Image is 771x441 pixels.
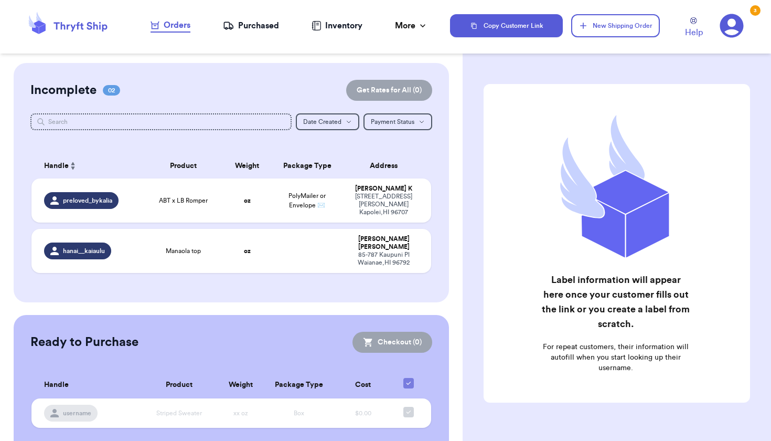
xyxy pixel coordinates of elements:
[30,82,97,99] h2: Incomplete
[223,19,279,32] a: Purchased
[541,342,690,373] p: For repeat customers, their information will autofill when you start looking up their username.
[371,119,414,125] span: Payment Status
[750,5,761,16] div: 3
[30,334,138,351] h2: Ready to Purchase
[271,153,343,178] th: Package Type
[69,160,77,172] button: Sort ascending
[343,153,431,178] th: Address
[140,372,218,398] th: Product
[156,410,202,416] span: Striped Sweater
[349,251,418,267] div: 85-787 Kaupuni Pl Waianae , HI 96792
[144,153,223,178] th: Product
[63,247,105,255] span: hanai__kaiaulu
[363,113,432,130] button: Payment Status
[355,410,371,416] span: $0.00
[151,19,190,31] div: Orders
[44,161,69,172] span: Handle
[223,153,271,178] th: Weight
[349,235,418,251] div: [PERSON_NAME] [PERSON_NAME]
[166,247,201,255] span: Manaola top
[450,14,563,37] button: Copy Customer Link
[244,248,251,254] strong: oz
[151,19,190,33] a: Orders
[159,196,208,205] span: ABT x LB Romper
[296,113,359,130] button: Date Created
[685,17,703,39] a: Help
[264,372,334,398] th: Package Type
[288,193,326,208] span: PolyMailer or Envelope ✉️
[63,196,112,205] span: preloved_bykalia
[720,14,744,38] a: 3
[685,26,703,39] span: Help
[395,19,428,32] div: More
[312,19,362,32] a: Inventory
[233,410,248,416] span: xx oz
[349,193,418,216] div: [STREET_ADDRESS][PERSON_NAME] Kapolei , HI 96707
[334,372,392,398] th: Cost
[218,372,264,398] th: Weight
[541,272,690,331] h2: Label information will appear here once your customer fills out the link or you create a label fr...
[346,80,432,101] button: Get Rates for All (0)
[63,409,91,417] span: username
[244,197,251,204] strong: oz
[44,380,69,391] span: Handle
[303,119,341,125] span: Date Created
[352,332,432,353] button: Checkout (0)
[349,185,418,193] div: [PERSON_NAME] K
[571,14,659,37] button: New Shipping Order
[103,85,120,96] span: 02
[294,410,304,416] span: Box
[30,113,291,130] input: Search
